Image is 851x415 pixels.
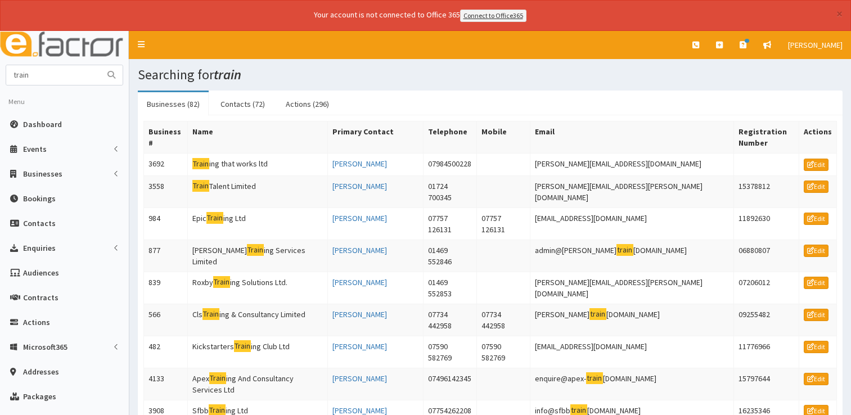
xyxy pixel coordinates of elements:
span: Audiences [23,268,59,278]
td: 15378812 [734,175,799,207]
td: [PERSON_NAME][EMAIL_ADDRESS][PERSON_NAME][DOMAIN_NAME] [530,175,733,207]
td: Apex ing And Consultancy Services Ltd [187,368,327,400]
a: [PERSON_NAME] [780,31,851,59]
a: Edit [804,373,829,385]
td: 839 [144,272,188,304]
a: Edit [804,309,829,321]
a: [PERSON_NAME] [332,181,387,191]
td: [PERSON_NAME][EMAIL_ADDRESS][PERSON_NAME][DOMAIN_NAME] [530,272,733,304]
td: 01724 700345 [424,175,477,207]
td: 07496142345 [424,368,477,400]
span: Bookings [23,193,56,204]
div: Your account is not connected to Office 365 [91,9,749,22]
td: 984 [144,207,188,240]
mark: train [616,244,633,256]
td: [PERSON_NAME] ing Services Limited [187,240,327,272]
td: 07590 582769 [424,336,477,368]
td: 06880807 [734,240,799,272]
mark: train [586,372,603,384]
mark: Train [202,308,220,320]
mark: Train [247,244,264,256]
a: Edit [804,341,829,353]
a: [PERSON_NAME] [332,213,387,223]
a: Edit [804,213,829,225]
td: Cls ing & Consultancy Limited [187,304,327,336]
td: [EMAIL_ADDRESS][DOMAIN_NAME] [530,207,733,240]
td: 3692 [144,153,188,175]
td: 877 [144,240,188,272]
mark: Train [192,180,210,192]
mark: Train [209,372,227,384]
td: 01469 552853 [424,272,477,304]
td: 07757 126131 [424,207,477,240]
a: [PERSON_NAME] [332,341,387,351]
th: Email [530,121,733,153]
td: Talent Limited [187,175,327,207]
td: 09255482 [734,304,799,336]
td: 07734 442958 [424,304,477,336]
td: 07984500228 [424,153,477,175]
button: × [836,8,843,20]
td: 07206012 [734,272,799,304]
td: Epic ing Ltd [187,207,327,240]
td: Roxby ing Solutions Ltd. [187,272,327,304]
mark: Train [206,212,224,224]
td: 01469 552846 [424,240,477,272]
td: admin@[PERSON_NAME] [DOMAIN_NAME] [530,240,733,272]
a: Actions (296) [277,92,338,116]
td: [EMAIL_ADDRESS][DOMAIN_NAME] [530,336,733,368]
a: Edit [804,159,829,171]
a: Businesses (82) [138,92,209,116]
td: [PERSON_NAME][EMAIL_ADDRESS][DOMAIN_NAME] [530,153,733,175]
span: Businesses [23,169,62,179]
a: [PERSON_NAME] [332,159,387,169]
span: Microsoft365 [23,342,67,352]
span: Packages [23,391,56,402]
input: Search... [6,65,101,85]
a: Edit [804,245,829,257]
a: [PERSON_NAME] [332,245,387,255]
span: Contracts [23,292,58,303]
th: Telephone [424,121,477,153]
td: 4133 [144,368,188,400]
i: train [214,66,241,83]
td: [PERSON_NAME] [DOMAIN_NAME] [530,304,733,336]
mark: Train [192,158,210,170]
th: Mobile [477,121,530,153]
th: Business # [144,121,188,153]
th: Name [187,121,327,153]
span: Dashboard [23,119,62,129]
span: Contacts [23,218,56,228]
td: 11892630 [734,207,799,240]
a: Edit [804,181,829,193]
td: ing that works ltd [187,153,327,175]
td: 482 [144,336,188,368]
a: Connect to Office365 [460,10,526,22]
th: Registration Number [734,121,799,153]
mark: Train [213,276,231,288]
a: [PERSON_NAME] [332,373,387,384]
a: [PERSON_NAME] [332,277,387,287]
span: Addresses [23,367,59,377]
span: [PERSON_NAME] [788,40,843,50]
td: 11776966 [734,336,799,368]
td: Kickstarters ing Club Ltd [187,336,327,368]
th: Actions [799,121,836,153]
td: 15797644 [734,368,799,400]
td: 07734 442958 [477,304,530,336]
td: 07757 126131 [477,207,530,240]
mark: train [589,308,606,320]
h1: Searching for [138,67,843,82]
span: Events [23,144,47,154]
td: 07590 582769 [477,336,530,368]
a: Edit [804,277,829,289]
td: enquire@apex- [DOMAIN_NAME] [530,368,733,400]
a: [PERSON_NAME] [332,309,387,319]
td: 566 [144,304,188,336]
span: Enquiries [23,243,56,253]
span: Actions [23,317,50,327]
mark: Train [234,340,251,352]
td: 3558 [144,175,188,207]
th: Primary Contact [327,121,424,153]
a: Contacts (72) [211,92,274,116]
